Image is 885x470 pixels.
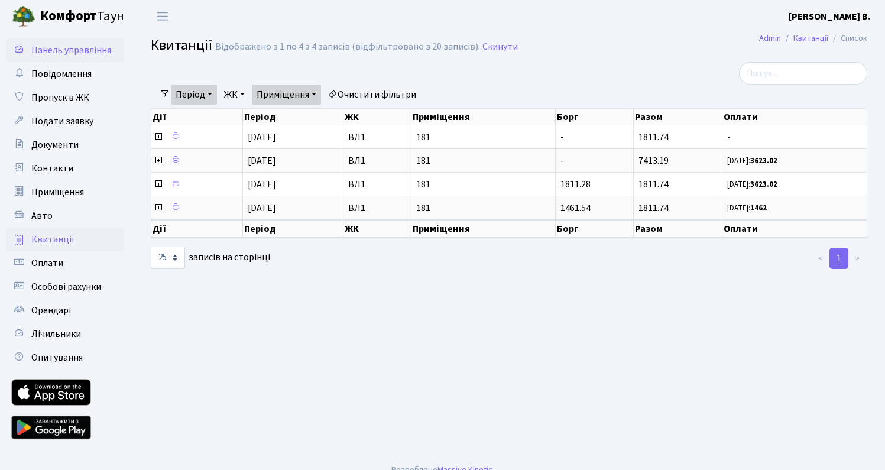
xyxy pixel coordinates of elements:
span: 181 [416,132,550,142]
a: Авто [6,204,124,228]
th: Борг [556,109,634,125]
span: 181 [416,156,550,166]
a: Admin [759,32,781,44]
span: 181 [416,180,550,189]
img: logo.png [12,5,35,28]
th: Разом [634,109,722,125]
span: [DATE] [248,202,276,215]
th: ЖК [343,220,411,238]
span: ВЛ1 [348,203,406,213]
th: Оплати [722,220,867,238]
span: Подати заявку [31,115,93,128]
button: Переключити навігацію [148,7,177,26]
b: 3623.02 [750,179,777,190]
th: Приміщення [411,220,556,238]
a: Квитанції [6,228,124,251]
small: [DATE]: [727,179,777,190]
b: [PERSON_NAME] В. [789,10,871,23]
a: Скинути [482,41,518,53]
span: Панель управління [31,44,111,57]
span: 1811.74 [638,178,669,191]
span: Авто [31,209,53,222]
a: Приміщення [252,85,321,105]
a: Оплати [6,251,124,275]
span: [DATE] [248,154,276,167]
a: Квитанції [793,32,828,44]
a: 1 [829,248,848,269]
b: 1462 [750,203,767,213]
nav: breadcrumb [741,26,885,51]
span: 181 [416,203,550,213]
span: ВЛ1 [348,132,406,142]
a: Особові рахунки [6,275,124,299]
input: Пошук... [739,62,867,85]
a: Очистити фільтри [323,85,421,105]
div: Відображено з 1 по 4 з 4 записів (відфільтровано з 20 записів). [215,41,480,53]
th: Приміщення [411,109,556,125]
span: Квитанції [31,233,74,246]
span: 1461.54 [560,202,591,215]
b: 3623.02 [750,155,777,166]
span: Повідомлення [31,67,92,80]
span: Приміщення [31,186,84,199]
span: Контакти [31,162,73,175]
span: Документи [31,138,79,151]
li: Список [828,32,867,45]
span: 7413.19 [638,154,669,167]
th: Дії [151,220,243,238]
span: Оплати [31,257,63,270]
span: - [560,131,564,144]
span: Опитування [31,351,83,364]
a: ЖК [219,85,249,105]
th: ЖК [343,109,411,125]
span: 1811.28 [560,178,591,191]
span: [DATE] [248,178,276,191]
th: Період [243,109,344,125]
span: [DATE] [248,131,276,144]
small: [DATE]: [727,155,777,166]
a: Лічильники [6,322,124,346]
span: Лічильники [31,328,81,341]
a: Панель управління [6,38,124,62]
a: Період [171,85,217,105]
a: Пропуск в ЖК [6,86,124,109]
th: Дії [151,109,243,125]
th: Разом [634,220,722,238]
a: Опитування [6,346,124,369]
span: Особові рахунки [31,280,101,293]
a: Повідомлення [6,62,124,86]
span: Орендарі [31,304,71,317]
a: [PERSON_NAME] В. [789,9,871,24]
small: [DATE]: [727,203,767,213]
span: - [560,154,564,167]
span: ВЛ1 [348,156,406,166]
label: записів на сторінці [151,247,270,269]
span: Пропуск в ЖК [31,91,89,104]
span: - [727,132,862,142]
span: ВЛ1 [348,180,406,189]
a: Контакти [6,157,124,180]
a: Подати заявку [6,109,124,133]
th: Період [243,220,344,238]
span: Таун [40,7,124,27]
a: Орендарі [6,299,124,322]
span: Квитанції [151,35,212,56]
a: Документи [6,133,124,157]
b: Комфорт [40,7,97,25]
th: Борг [556,220,634,238]
a: Приміщення [6,180,124,204]
select: записів на сторінці [151,247,185,269]
span: 1811.74 [638,131,669,144]
span: 1811.74 [638,202,669,215]
th: Оплати [722,109,867,125]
